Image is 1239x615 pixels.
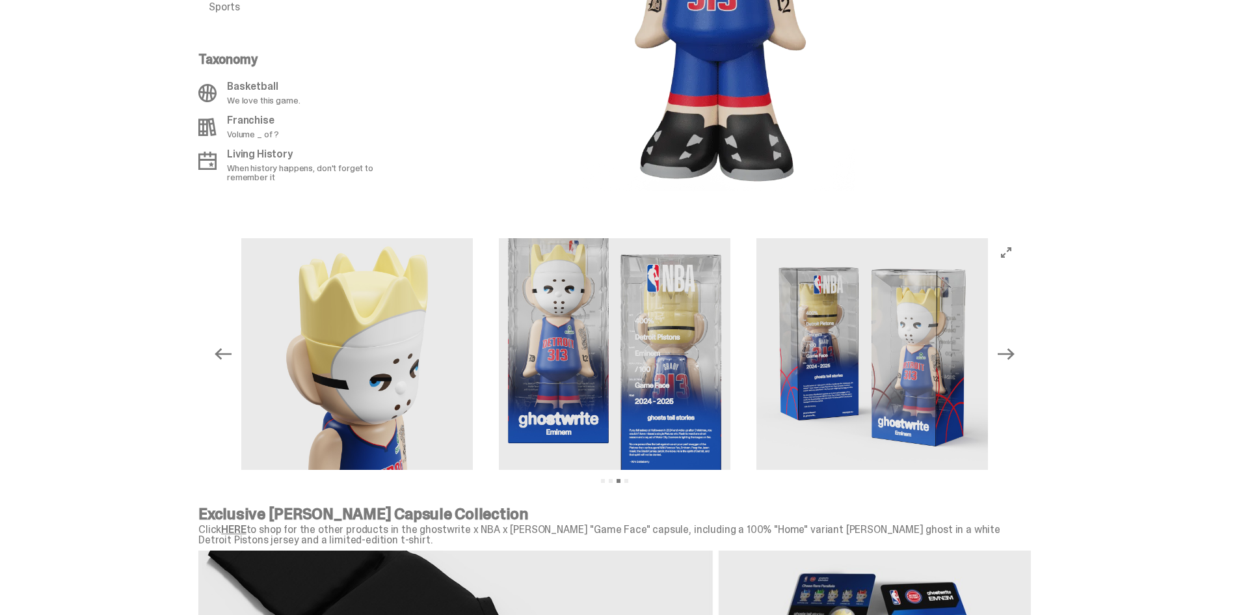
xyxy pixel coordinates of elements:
[499,238,730,470] img: Eminem_NBA_400_8.png
[198,506,1031,522] p: Exclusive [PERSON_NAME] Capsule Collection
[617,479,620,483] button: View slide 3
[998,245,1014,260] button: View full-screen
[241,238,473,470] img: Copy%20of%20Eminem_NBA_400_7.png
[624,479,628,483] button: View slide 4
[227,163,399,182] p: When history happens, don't forget to remember it
[992,340,1020,368] button: Next
[227,115,279,126] p: Franchise
[227,96,300,105] p: We love this game.
[209,340,237,368] button: Previous
[601,479,605,483] button: View slide 1
[227,81,300,92] p: Basketball
[756,238,988,470] img: Eminem_NBA_400_9.png
[198,525,1031,545] p: Click to shop for the other products in the ghostwrite x NBA x [PERSON_NAME] "Game Face" capsule,...
[227,149,399,159] p: Living History
[198,53,399,66] p: Taxonomy
[221,523,246,536] a: HERE
[209,2,406,12] p: Sports
[609,479,613,483] button: View slide 2
[227,130,279,139] p: Volume _ of ?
